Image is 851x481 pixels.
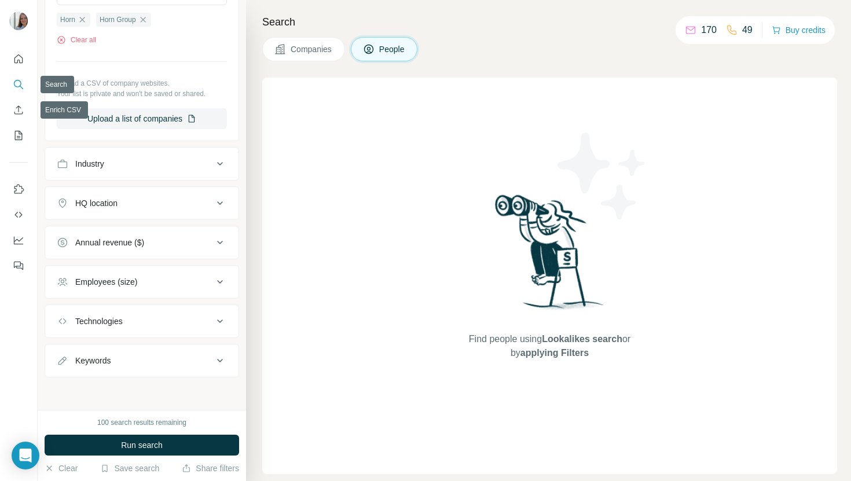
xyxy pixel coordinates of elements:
button: Quick start [9,49,28,69]
span: Run search [121,439,163,451]
span: Companies [291,43,333,55]
div: 100 search results remaining [97,417,186,428]
span: Find people using or by [457,332,642,360]
button: Run search [45,435,239,456]
div: HQ location [75,197,118,209]
p: Upload a CSV of company websites. [57,78,227,89]
button: Technologies [45,307,239,335]
div: Open Intercom Messenger [12,442,39,469]
button: Upload a list of companies [57,108,227,129]
div: Technologies [75,315,123,327]
div: Keywords [75,355,111,366]
button: Buy credits [772,22,826,38]
button: Annual revenue ($) [45,229,239,256]
img: Surfe Illustration - Woman searching with binoculars [490,192,610,321]
button: Search [9,74,28,95]
button: Clear [45,462,78,474]
button: Use Surfe on LinkedIn [9,179,28,200]
div: Industry [75,158,104,170]
button: Enrich CSV [9,100,28,120]
h4: Search [262,14,837,30]
button: Keywords [45,347,239,374]
button: Industry [45,150,239,178]
button: Save search [100,462,159,474]
button: Feedback [9,255,28,276]
button: HQ location [45,189,239,217]
button: Employees (size) [45,268,239,296]
span: Horn [60,14,75,25]
button: My lists [9,125,28,146]
span: Lookalikes search [542,334,622,344]
span: People [379,43,406,55]
button: Clear all [57,35,96,45]
div: Annual revenue ($) [75,237,144,248]
div: Employees (size) [75,276,137,288]
p: Your list is private and won't be saved or shared. [57,89,227,99]
img: Surfe Illustration - Stars [550,124,654,228]
span: applying Filters [520,348,589,358]
p: 49 [742,23,753,37]
button: Dashboard [9,230,28,251]
button: Use Surfe API [9,204,28,225]
button: Share filters [182,462,239,474]
span: Horn Group [100,14,136,25]
p: 170 [701,23,717,37]
img: Avatar [9,12,28,30]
